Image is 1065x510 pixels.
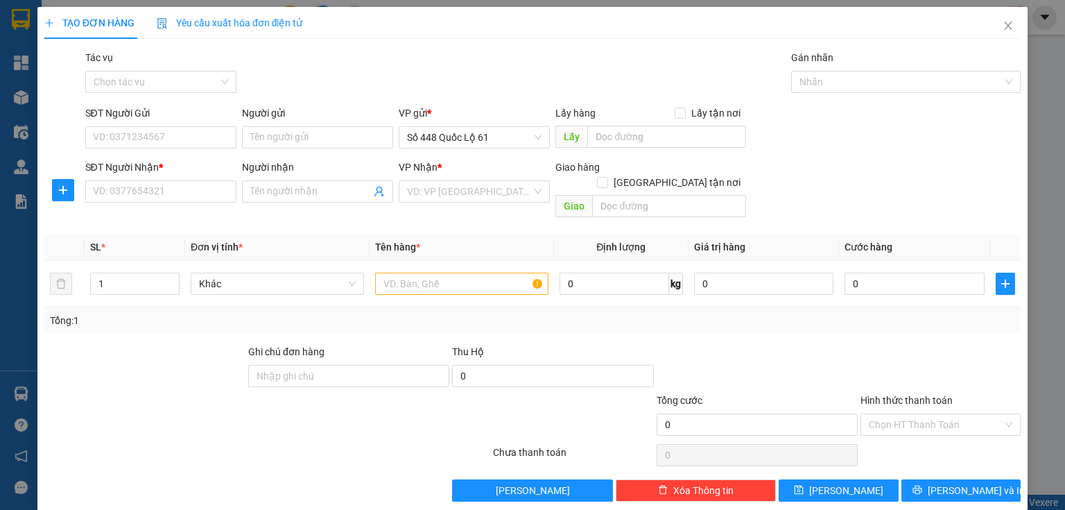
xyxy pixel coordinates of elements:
span: Giá trị hàng [694,241,745,253]
button: save[PERSON_NAME] [779,479,899,502]
div: VP gửi [399,105,550,121]
span: TẠO ĐƠN HÀNG [44,17,135,28]
span: Tên hàng [375,241,420,253]
span: Số 448 Quốc Lộ 61 [407,127,542,148]
div: Người nhận [242,160,393,175]
div: SĐT Người Nhận [85,160,236,175]
input: VD: Bàn, Ghế [375,273,548,295]
span: Thu Hộ [452,346,484,357]
span: Lấy hàng [555,108,596,119]
span: user-add [374,186,385,197]
input: Dọc đường [587,126,746,148]
span: delete [658,485,668,496]
span: Lấy tận nơi [686,105,746,121]
span: kg [669,273,683,295]
button: plus [52,179,74,201]
div: SĐT Người Gửi [85,105,236,121]
span: Lấy [555,126,587,148]
span: Đơn vị tính [191,241,243,253]
label: Gán nhãn [791,52,833,63]
span: Định lượng [596,241,646,253]
span: Tổng cước [657,395,702,406]
div: Người gửi [242,105,393,121]
span: plus [53,185,73,196]
span: Cước hàng [845,241,892,253]
button: Close [989,7,1028,46]
span: Yêu cầu xuất hóa đơn điện tử [157,17,303,28]
span: plus [44,18,54,28]
button: delete [50,273,72,295]
input: 0 [694,273,834,295]
button: deleteXóa Thông tin [616,479,776,502]
div: Tổng: 1 [50,313,412,328]
span: SL [90,241,101,253]
span: [PERSON_NAME] [809,483,883,498]
span: [GEOGRAPHIC_DATA] tận nơi [608,175,746,190]
label: Hình thức thanh toán [860,395,953,406]
img: icon [157,18,168,29]
button: plus [996,273,1015,295]
span: VP Nhận [399,162,438,173]
input: Dọc đường [592,195,746,217]
span: [PERSON_NAME] [496,483,570,498]
div: Chưa thanh toán [492,445,655,469]
input: Ghi chú đơn hàng [248,365,449,387]
span: close [1003,20,1014,31]
button: [PERSON_NAME] [452,479,612,502]
label: Ghi chú đơn hàng [248,346,324,357]
label: Tác vụ [85,52,113,63]
span: Xóa Thông tin [673,483,734,498]
span: plus [996,278,1014,289]
button: printer[PERSON_NAME] và In [901,479,1021,502]
span: save [794,485,804,496]
span: [PERSON_NAME] và In [928,483,1025,498]
span: Khác [199,273,356,294]
span: Giao [555,195,592,217]
span: printer [912,485,922,496]
span: Giao hàng [555,162,600,173]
